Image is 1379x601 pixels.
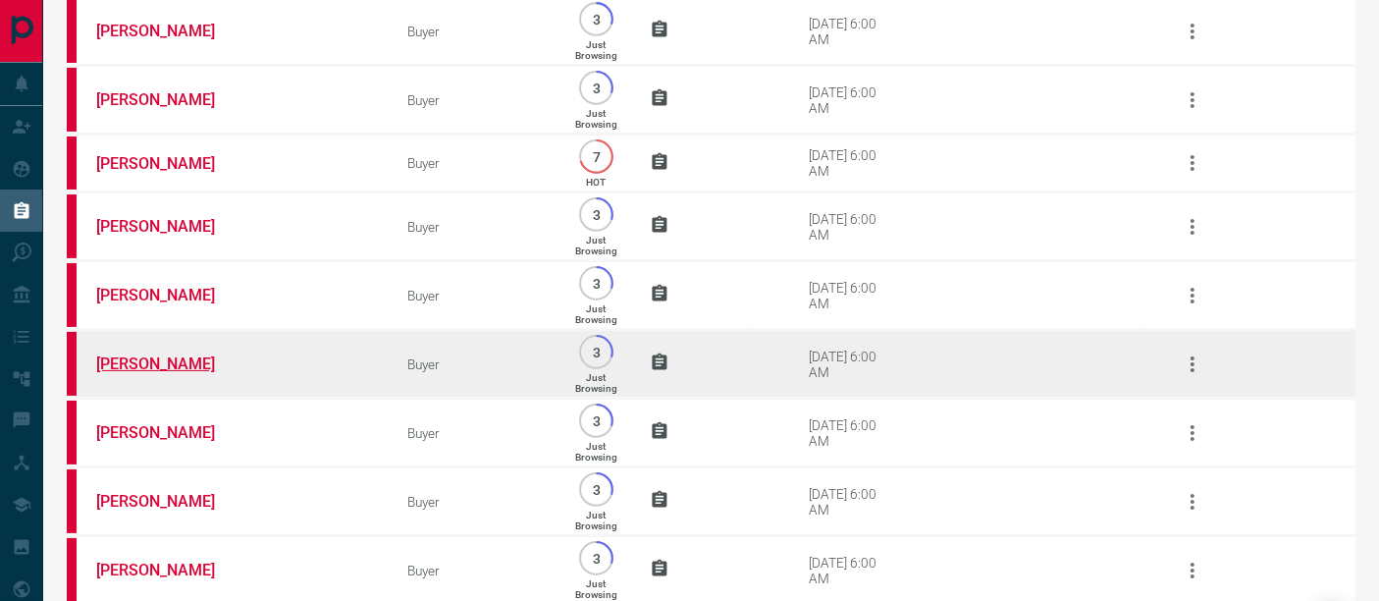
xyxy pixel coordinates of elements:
[809,280,892,311] div: [DATE] 6:00 AM
[589,482,604,497] p: 3
[408,425,543,441] div: Buyer
[96,90,243,109] a: [PERSON_NAME]
[809,555,892,586] div: [DATE] 6:00 AM
[96,22,243,40] a: [PERSON_NAME]
[589,81,604,95] p: 3
[408,356,543,372] div: Buyer
[67,137,77,190] div: property.ca
[809,486,892,518] div: [DATE] 6:00 AM
[96,217,243,236] a: [PERSON_NAME]
[96,355,243,373] a: [PERSON_NAME]
[67,194,77,258] div: property.ca
[589,276,604,291] p: 3
[809,349,892,380] div: [DATE] 6:00 AM
[96,561,243,579] a: [PERSON_NAME]
[408,494,543,510] div: Buyer
[408,288,543,303] div: Buyer
[408,219,543,235] div: Buyer
[809,211,892,243] div: [DATE] 6:00 AM
[96,286,243,304] a: [PERSON_NAME]
[809,84,892,116] div: [DATE] 6:00 AM
[67,401,77,464] div: property.ca
[408,563,543,578] div: Buyer
[575,39,617,61] p: Just Browsing
[575,372,617,394] p: Just Browsing
[575,303,617,325] p: Just Browsing
[575,108,617,130] p: Just Browsing
[586,177,606,188] p: HOT
[96,492,243,511] a: [PERSON_NAME]
[589,149,604,164] p: 7
[589,551,604,566] p: 3
[575,235,617,256] p: Just Browsing
[589,207,604,222] p: 3
[589,413,604,428] p: 3
[575,578,617,600] p: Just Browsing
[408,24,543,39] div: Buyer
[575,510,617,531] p: Just Browsing
[67,68,77,132] div: property.ca
[67,469,77,533] div: property.ca
[408,92,543,108] div: Buyer
[67,332,77,396] div: property.ca
[589,345,604,359] p: 3
[809,417,892,449] div: [DATE] 6:00 AM
[809,147,892,179] div: [DATE] 6:00 AM
[67,263,77,327] div: property.ca
[408,155,543,171] div: Buyer
[96,154,243,173] a: [PERSON_NAME]
[809,16,892,47] div: [DATE] 6:00 AM
[575,441,617,463] p: Just Browsing
[589,12,604,27] p: 3
[96,423,243,442] a: [PERSON_NAME]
